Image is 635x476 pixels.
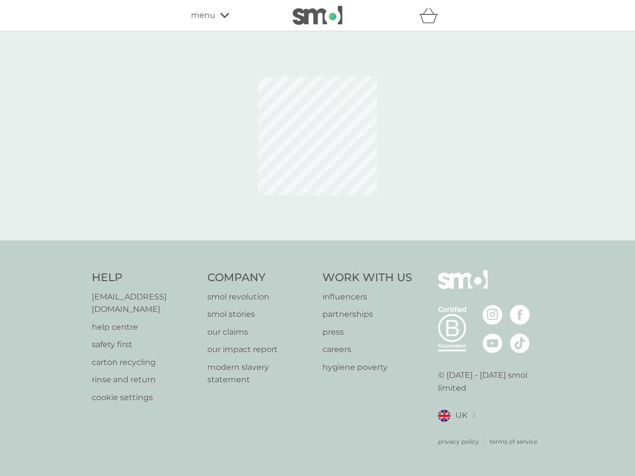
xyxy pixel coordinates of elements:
span: UK [455,409,467,422]
a: terms of service [490,437,537,446]
h4: Work With Us [322,270,412,286]
div: basket [419,5,444,25]
a: smol revolution [207,291,313,303]
img: UK flag [438,410,450,422]
a: [EMAIL_ADDRESS][DOMAIN_NAME] [92,291,197,316]
a: help centre [92,321,197,334]
img: select a new location [472,413,475,418]
h4: Help [92,270,197,286]
a: careers [322,343,412,356]
a: carton recycling [92,356,197,369]
img: smol [293,6,342,25]
a: our claims [207,326,313,339]
a: safety first [92,338,197,351]
img: visit the smol Tiktok page [510,333,530,353]
a: smol stories [207,308,313,321]
a: modern slavery statement [207,361,313,386]
a: hygiene poverty [322,361,412,374]
span: menu [191,9,215,22]
a: rinse and return [92,373,197,386]
h4: Company [207,270,313,286]
a: our impact report [207,343,313,356]
a: cookie settings [92,391,197,404]
a: privacy policy [438,437,479,446]
a: partnerships [322,308,412,321]
a: press [322,326,412,339]
img: smol [438,270,488,304]
img: visit the smol Instagram page [483,305,503,325]
p: © [DATE] - [DATE] smol limited [438,369,544,394]
a: influencers [322,291,412,303]
img: visit the smol Facebook page [510,305,530,325]
img: visit the smol Youtube page [483,333,503,353]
